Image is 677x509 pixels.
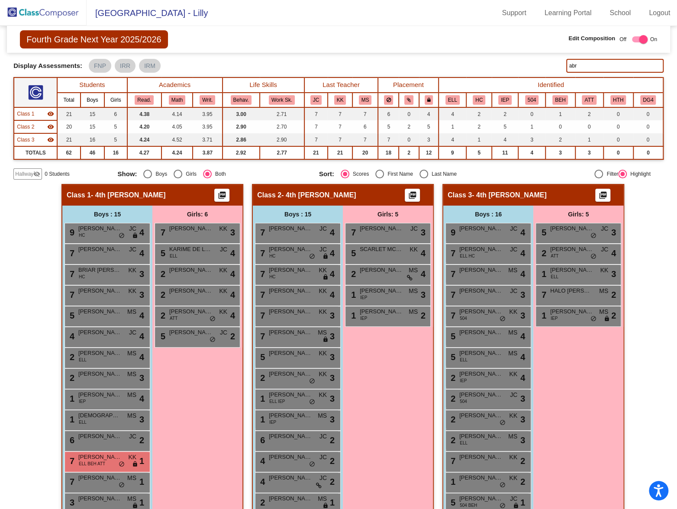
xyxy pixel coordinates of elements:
[269,224,312,233] span: [PERSON_NAME]
[230,288,235,301] span: 4
[127,307,136,316] span: MS
[600,266,608,275] span: KK
[518,146,545,159] td: 4
[438,133,466,146] td: 4
[78,224,122,233] span: [PERSON_NAME]
[219,307,227,316] span: KK
[182,170,197,178] div: Girls
[78,266,122,274] span: BRIAR [PERSON_NAME]
[378,107,399,120] td: 6
[459,266,503,274] span: [PERSON_NAME]
[359,95,372,105] button: MS
[219,224,227,233] span: KK
[17,136,34,144] span: Class 3
[304,107,328,120] td: 7
[599,287,608,296] span: MS
[139,288,144,301] span: 3
[410,224,418,233] span: JC
[104,107,127,120] td: 6
[409,266,418,275] span: MS
[525,95,539,105] button: 504
[319,245,327,254] span: JC
[603,146,633,159] td: 0
[57,77,127,93] th: Students
[595,189,610,202] button: Print Students Details
[81,107,104,120] td: 15
[330,267,335,280] span: 4
[550,224,593,233] span: [PERSON_NAME]
[47,123,54,130] mat-icon: visibility
[220,245,227,254] span: JC
[466,107,492,120] td: 2
[169,266,213,274] span: [PERSON_NAME]
[79,274,85,280] span: HC
[169,245,213,254] span: KARIME DE LA [PERSON_NAME]
[57,120,80,133] td: 20
[161,120,193,133] td: 4.05
[45,170,69,178] span: 0 Students
[550,266,593,274] span: [PERSON_NAME]
[539,269,546,279] span: 1
[650,35,657,43] span: On
[518,120,545,133] td: 1
[419,93,438,107] th: Keep with teacher
[132,232,138,239] span: lock
[448,228,455,237] span: 9
[633,146,663,159] td: 0
[269,266,312,274] span: [PERSON_NAME]
[472,191,546,200] span: - 4th [PERSON_NAME]
[343,206,433,223] div: Girls: 5
[459,245,503,254] span: [PERSON_NAME]
[257,191,281,200] span: Class 2
[15,170,33,178] span: Hallway
[33,171,40,177] mat-icon: visibility_off
[269,245,312,254] span: [PERSON_NAME]
[47,136,54,143] mat-icon: visibility
[349,290,356,300] span: 1
[81,133,104,146] td: 16
[260,146,304,159] td: 2.77
[603,107,633,120] td: 0
[575,107,603,120] td: 2
[169,224,213,233] span: [PERSON_NAME]
[47,110,54,117] mat-icon: visibility
[269,253,275,259] span: HC
[231,95,251,105] button: Behav.
[14,120,57,133] td: Hidden teacher - 4th Cole
[552,95,568,105] button: BEH
[550,287,593,295] span: HALO [PERSON_NAME]
[466,133,492,146] td: 1
[627,170,651,178] div: Highlight
[448,191,472,200] span: Class 3
[219,287,227,296] span: KK
[17,123,34,131] span: Class 2
[566,59,664,73] input: Search...
[127,146,162,159] td: 4.27
[304,146,328,159] td: 21
[309,253,315,260] span: do_not_disturb_alt
[115,59,135,73] mat-chip: IRR
[78,245,122,254] span: [PERSON_NAME]
[520,247,525,260] span: 4
[360,294,367,301] span: IEP
[551,274,558,280] span: ELL
[384,170,413,178] div: First Name
[421,247,426,260] span: 4
[443,206,533,223] div: Boys : 16
[448,269,455,279] span: 7
[419,120,438,133] td: 5
[518,133,545,146] td: 3
[214,189,229,202] button: Print Students Details
[518,93,545,107] th: 504 Plan
[633,120,663,133] td: 0
[129,224,136,233] span: JC
[603,170,618,178] div: Filter
[57,107,80,120] td: 21
[152,170,167,178] div: Boys
[81,120,104,133] td: 15
[222,107,260,120] td: 3.00
[399,93,419,107] th: Keep with students
[610,95,626,105] button: HTH
[603,6,638,20] a: School
[603,120,633,133] td: 0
